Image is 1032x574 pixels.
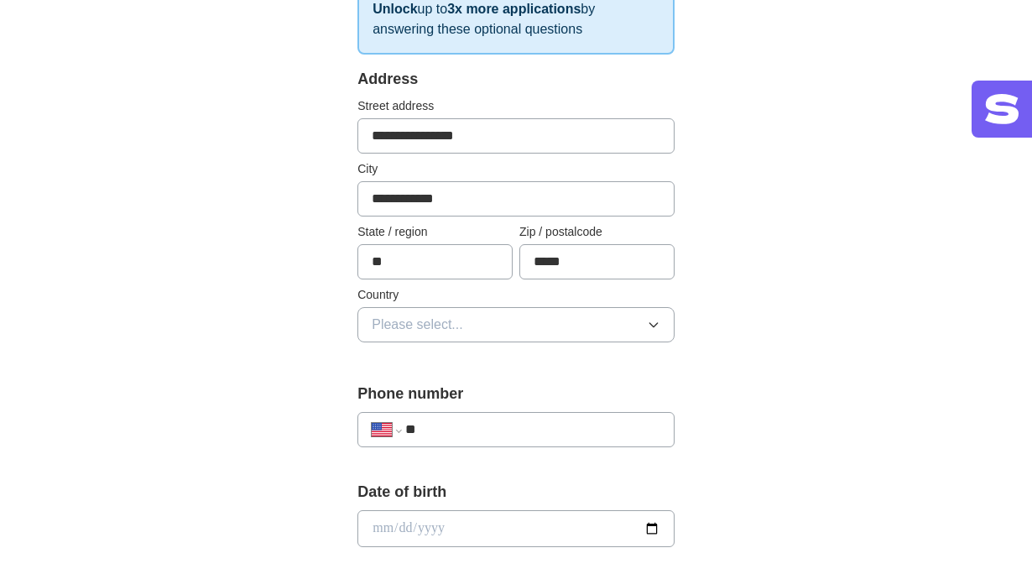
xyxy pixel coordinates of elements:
[357,307,675,342] button: Please select...
[519,223,675,241] label: Zip / postalcode
[357,223,513,241] label: State / region
[357,383,675,405] label: Phone number
[357,160,675,178] label: City
[373,2,417,16] strong: Unlock
[357,97,675,115] label: Street address
[447,2,581,16] strong: 3x more applications
[357,481,675,504] label: Date of birth
[357,286,675,304] label: Country
[372,315,463,335] span: Please select...
[357,68,675,91] div: Address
